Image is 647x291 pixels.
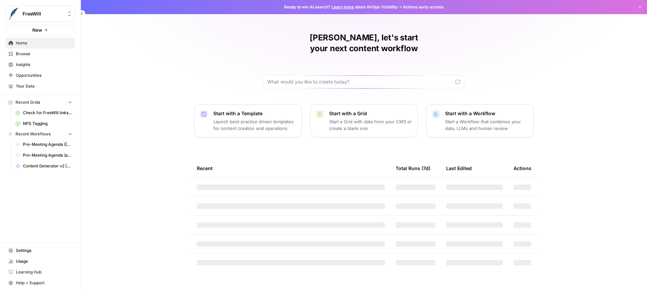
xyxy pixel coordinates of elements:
span: Learning Hub [16,269,72,275]
a: NPS Tagging [12,118,75,129]
span: New [32,27,42,33]
p: Start with a Workflow [445,110,528,117]
span: Ready to win AI search? about AirOps Visibility [284,4,398,10]
span: Browse [16,51,72,57]
span: NPS Tagging [23,121,72,127]
span: Pre-Meeting Agenda ([PERSON_NAME]'s Tests [23,141,72,148]
button: Recent Workflows [5,129,75,139]
span: Content Generator v2 [LIVE] [23,163,72,169]
span: Opportunities [16,72,72,78]
a: Browse [5,48,75,59]
div: Last Edited [446,159,472,177]
span: Recent Grids [16,99,40,105]
a: Settings [5,245,75,256]
span: FreeWill [23,10,63,17]
span: Insights [16,62,72,68]
div: Recent [197,159,385,177]
a: Home [5,38,75,48]
a: Content Generator v2 [LIVE] [12,161,75,171]
a: Insights [5,59,75,70]
span: Actions early access [403,4,444,10]
div: Total Runs (7d) [396,159,430,177]
a: Usage [5,256,75,267]
p: Start with a Template [213,110,296,117]
span: Check for FreeWill links on partner's external website [23,110,72,116]
a: Check for FreeWill links on partner's external website [12,107,75,118]
p: Launch best-practice driven templates for content creation and operations [213,118,296,132]
span: Your Data [16,83,72,89]
span: Home [16,40,72,46]
a: Pre-Meeting Agenda ([PERSON_NAME]'s Tests [12,139,75,150]
a: Pre-Meeting Agenda (add gift data + testing new agenda format) (Will's Test) [12,150,75,161]
a: Your Data [5,81,75,92]
button: New [5,25,75,35]
div: Actions [514,159,531,177]
h1: [PERSON_NAME], let's start your next content workflow [263,32,465,54]
button: Start with a TemplateLaunch best-practice driven templates for content creation and operations [194,104,302,137]
button: Start with a WorkflowStart a Workflow that combines your data, LLMs and human review [426,104,534,137]
span: Settings [16,248,72,254]
input: What would you like to create today? [267,78,453,85]
button: Workspace: FreeWill [5,5,75,22]
p: Start a Workflow that combines your data, LLMs and human review [445,118,528,132]
a: Opportunities [5,70,75,81]
span: Pre-Meeting Agenda (add gift data + testing new agenda format) (Will's Test) [23,152,72,158]
a: Learn more [332,4,354,9]
span: Usage [16,258,72,264]
button: Start with a GridStart a Grid with data from your CMS or create a blank one [310,104,418,137]
img: FreeWill Logo [8,8,20,20]
p: Start with a Grid [329,110,412,117]
button: Help + Support [5,278,75,288]
a: Learning Hub [5,267,75,278]
span: Recent Workflows [16,131,51,137]
button: Recent Grids [5,97,75,107]
span: Help + Support [16,280,72,286]
p: Start a Grid with data from your CMS or create a blank one [329,118,412,132]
